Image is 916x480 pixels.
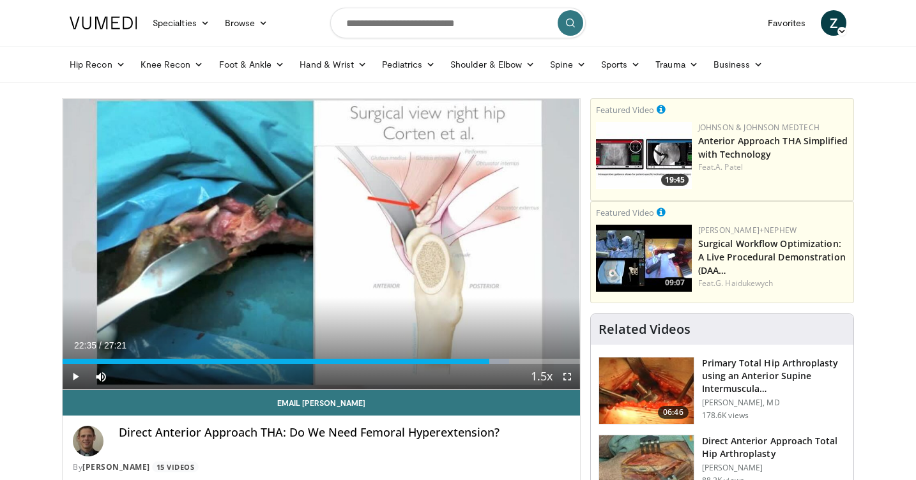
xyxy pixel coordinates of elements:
[133,52,211,77] a: Knee Recon
[596,225,692,292] img: bcfc90b5-8c69-4b20-afee-af4c0acaf118.150x105_q85_crop-smart_upscale.jpg
[73,461,570,473] div: By
[698,278,848,289] div: Feat.
[145,10,217,36] a: Specialties
[821,10,846,36] a: Z
[596,122,692,189] a: 19:45
[706,52,771,77] a: Business
[443,52,542,77] a: Shoulder & Elbow
[661,174,689,186] span: 19:45
[63,99,580,390] video-js: Video Player
[593,52,648,77] a: Sports
[596,207,654,218] small: Featured Video
[698,161,848,173] div: Feat.
[529,364,554,389] button: Playback Rate
[217,10,276,36] a: Browse
[702,463,846,473] p: [PERSON_NAME]
[702,410,749,421] p: 178.6K views
[62,52,133,77] a: Hip Recon
[760,10,813,36] a: Favorites
[63,390,580,416] a: Email [PERSON_NAME]
[82,461,150,472] a: [PERSON_NAME]
[63,359,580,364] div: Progress Bar
[99,340,102,350] span: /
[596,225,692,292] a: 09:07
[599,322,691,337] h4: Related Videos
[70,17,137,29] img: VuMedi Logo
[542,52,593,77] a: Spine
[599,357,694,424] img: 263423_3.png.150x105_q85_crop-smart_upscale.jpg
[211,52,293,77] a: Foot & Ankle
[596,122,692,189] img: 06bb1c17-1231-4454-8f12-6191b0b3b81a.150x105_q85_crop-smart_upscale.jpg
[596,104,654,116] small: Featured Video
[554,364,580,389] button: Fullscreen
[698,135,848,160] a: Anterior Approach THA Simplified with Technology
[74,340,96,350] span: 22:35
[374,52,443,77] a: Pediatrics
[702,357,846,395] h3: Primary Total Hip Arthroplasty using an Anterior Supine Intermuscula…
[119,426,570,440] h4: Direct Anterior Approach THA: Do We Need Femoral Hyperextension?
[702,435,846,460] h3: Direct Anterior Approach Total Hip Arthroplasty
[715,161,743,172] a: A. Patel
[661,277,689,289] span: 09:07
[702,398,846,408] p: [PERSON_NAME], MD
[73,426,103,456] img: Avatar
[88,364,114,389] button: Mute
[63,364,88,389] button: Play
[599,357,846,424] a: 06:46 Primary Total Hip Arthroplasty using an Anterior Supine Intermuscula… [PERSON_NAME], MD 178...
[698,225,797,236] a: [PERSON_NAME]+Nephew
[648,52,706,77] a: Trauma
[698,122,820,133] a: Johnson & Johnson MedTech
[330,8,586,38] input: Search topics, interventions
[292,52,374,77] a: Hand & Wrist
[104,340,126,350] span: 27:21
[152,461,199,472] a: 15 Videos
[715,278,773,289] a: G. Haidukewych
[698,237,846,276] a: Surgical Workflow Optimization: A Live Procedural Demonstration (DAA…
[658,406,689,419] span: 06:46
